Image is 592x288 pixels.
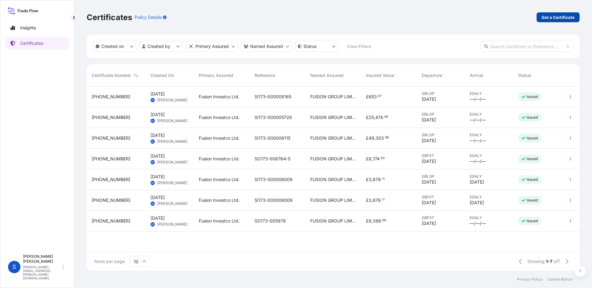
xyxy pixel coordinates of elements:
span: [PERSON_NAME] [157,118,187,123]
span: [DATE] [470,200,484,206]
span: £ [366,219,369,223]
span: 303 [376,136,384,140]
span: [PERSON_NAME] [157,180,187,185]
span: SC [151,221,155,227]
span: FUSION GROUP LIMITED [310,114,356,121]
span: GBLGP [422,112,460,117]
p: Issued [527,177,538,182]
span: [DATE] [150,153,165,159]
span: EGALY [470,174,508,179]
span: £ [366,198,369,202]
span: [PHONE_NUMBER] [92,94,130,100]
span: Fusion Investco Ltd. [199,156,240,162]
span: [PHONE_NUMBER] [92,135,130,141]
button: certificateStatus Filter options [295,41,338,52]
span: [PERSON_NAME] [157,98,187,103]
input: Search Certificate or Reference... [481,41,573,52]
span: EGALY [470,195,508,200]
span: £ [366,136,369,140]
span: 25 [369,115,374,120]
button: createdOn Filter options [93,41,136,52]
span: [DATE] [150,132,165,138]
span: 386 [373,219,381,223]
span: EGALY [470,112,508,117]
span: [DATE] [422,158,436,164]
span: SO173-005979 [255,218,286,224]
p: Primary Assured [195,43,229,49]
span: [DATE] [150,194,165,201]
span: GBLGP [422,174,460,179]
span: of 7 [554,258,560,265]
p: Policy Details [135,14,162,20]
span: , [372,177,373,182]
a: Insights [5,22,69,34]
span: 58 [384,116,388,118]
span: . [381,219,382,222]
span: , [372,198,373,202]
span: 678 [373,177,381,182]
span: EGALY [470,153,508,158]
span: 63 [381,157,385,159]
span: , [374,115,375,120]
span: —/—/— [470,96,486,102]
span: Fusion Investco Ltd. [199,135,240,141]
span: [PHONE_NUMBER] [92,114,130,121]
span: [PHONE_NUMBER] [92,176,130,183]
span: Showing [527,258,545,265]
p: Certificates [20,40,43,46]
button: Sort [132,72,140,79]
span: SC [151,118,155,124]
span: 8 [369,157,372,161]
span: SC [151,97,155,103]
p: [PERSON_NAME] [PERSON_NAME] [23,254,61,264]
span: [PHONE_NUMBER] [92,156,130,162]
span: . [381,178,382,180]
span: [DATE] [422,96,436,102]
span: —/—/— [470,158,486,164]
span: SI173-000008165 [255,94,291,100]
button: cargoOwner Filter options [241,41,292,52]
span: SC [151,180,155,186]
span: [PHONE_NUMBER] [92,218,130,224]
span: Arrival [470,72,483,78]
span: [DATE] [150,91,165,97]
span: 8 [369,219,372,223]
p: Clear Filters [347,43,371,49]
p: Issued [527,136,538,141]
span: FUSION GROUP LIMITED [310,156,356,162]
span: 98 [385,137,389,139]
span: . [383,116,384,118]
span: 11 [382,178,385,180]
span: [DATE] [150,174,165,180]
span: [DATE] [422,138,436,144]
span: Certificate Number [92,72,131,78]
span: . [377,95,378,97]
span: FUSION GROUP LIMITED [310,218,356,224]
span: EGALY [470,91,508,96]
span: Insured Value [366,72,394,78]
span: Created On [150,72,174,78]
a: Cookie Notice [547,277,572,282]
p: Issued [527,198,538,203]
span: Fusion Investco Ltd. [199,218,240,224]
p: Insights [20,25,36,31]
button: createdBy Filter options [139,41,183,52]
a: Certificates [5,37,69,49]
span: SC [151,159,155,165]
span: [DATE] [422,220,436,227]
span: Fusion Investco Ltd. [199,176,240,183]
span: SC [151,138,155,145]
p: Issued [527,94,538,99]
span: [DATE] [422,117,436,123]
span: SI173-000006115 [255,135,290,141]
span: . [381,199,382,201]
span: [PHONE_NUMBER] [92,197,130,203]
span: Fusion Investco Ltd. [199,94,240,100]
span: Rows per page [94,258,125,265]
span: FUSION GROUP LIMITED [310,135,356,141]
span: £ [366,95,369,99]
span: —/—/— [470,138,486,144]
span: 474 [375,115,383,120]
button: Clear Filters [342,41,376,51]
